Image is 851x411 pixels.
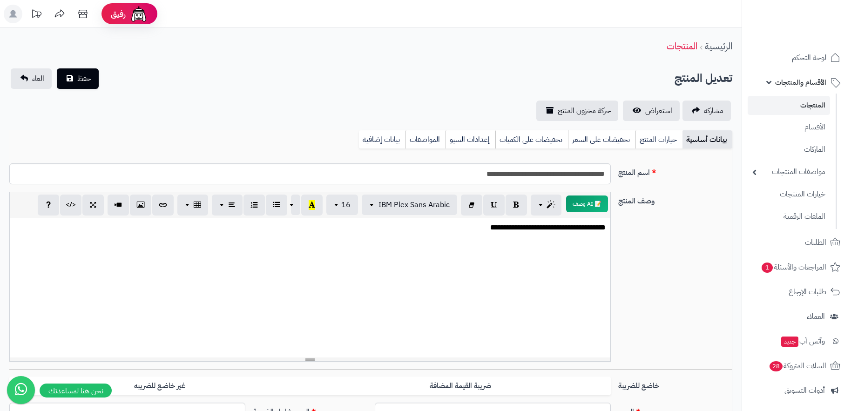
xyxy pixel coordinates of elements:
span: العملاء [807,310,825,323]
a: العملاء [748,305,845,328]
a: تخفيضات على الكميات [495,130,568,149]
span: جديد [781,337,798,347]
a: وآتس آبجديد [748,330,845,352]
h2: تعديل المنتج [675,69,732,88]
img: logo-2.png [788,24,842,43]
span: رفيق [111,8,126,20]
a: بيانات أساسية [682,130,732,149]
img: ai-face.png [129,5,148,23]
a: الأقسام [748,117,830,137]
a: الماركات [748,140,830,160]
a: لوحة التحكم [748,47,845,69]
a: بيانات إضافية [359,130,405,149]
span: 1 [762,263,773,273]
a: حركة مخزون المنتج [536,101,618,121]
span: الطلبات [805,236,826,249]
a: مشاركه [682,101,731,121]
label: وصف المنتج [615,192,736,207]
a: استعراض [623,101,680,121]
span: لوحة التحكم [792,51,826,64]
a: الغاء [11,68,52,89]
span: طلبات الإرجاع [789,285,826,298]
span: الأقسام والمنتجات [775,76,826,89]
span: مشاركه [704,105,723,116]
span: المراجعات والأسئلة [761,261,826,274]
label: خاضع للضريبة [615,377,736,391]
a: السلات المتروكة28 [748,355,845,377]
a: إعدادات السيو [446,130,495,149]
span: 28 [770,361,783,371]
a: المنتجات [748,96,830,115]
a: خيارات المنتج [635,130,682,149]
button: 📝 AI وصف [566,195,608,212]
span: حركة مخزون المنتج [558,105,611,116]
span: وآتس آب [780,335,825,348]
a: الملفات الرقمية [748,207,830,227]
a: الطلبات [748,231,845,254]
a: المراجعات والأسئلة1 [748,256,845,278]
a: تحديثات المنصة [25,5,48,26]
label: اسم المنتج [615,163,736,178]
span: السلات المتروكة [769,359,826,372]
a: طلبات الإرجاع [748,281,845,303]
span: استعراض [645,105,672,116]
button: حفظ [57,68,99,89]
span: أدوات التسويق [784,384,825,397]
span: الغاء [32,73,44,84]
a: تخفيضات على السعر [568,130,635,149]
button: 16 [326,195,358,215]
span: 16 [341,199,351,210]
a: المنتجات [667,39,697,53]
a: خيارات المنتجات [748,184,830,204]
a: المواصفات [405,130,446,149]
label: ضريبة القيمة المضافة [310,377,611,396]
span: حفظ [77,73,91,84]
a: الرئيسية [705,39,732,53]
a: مواصفات المنتجات [748,162,830,182]
label: غير خاضع للضريبه [9,377,310,396]
button: IBM Plex Sans Arabic [362,195,457,215]
a: أدوات التسويق [748,379,845,402]
span: IBM Plex Sans Arabic [378,199,450,210]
